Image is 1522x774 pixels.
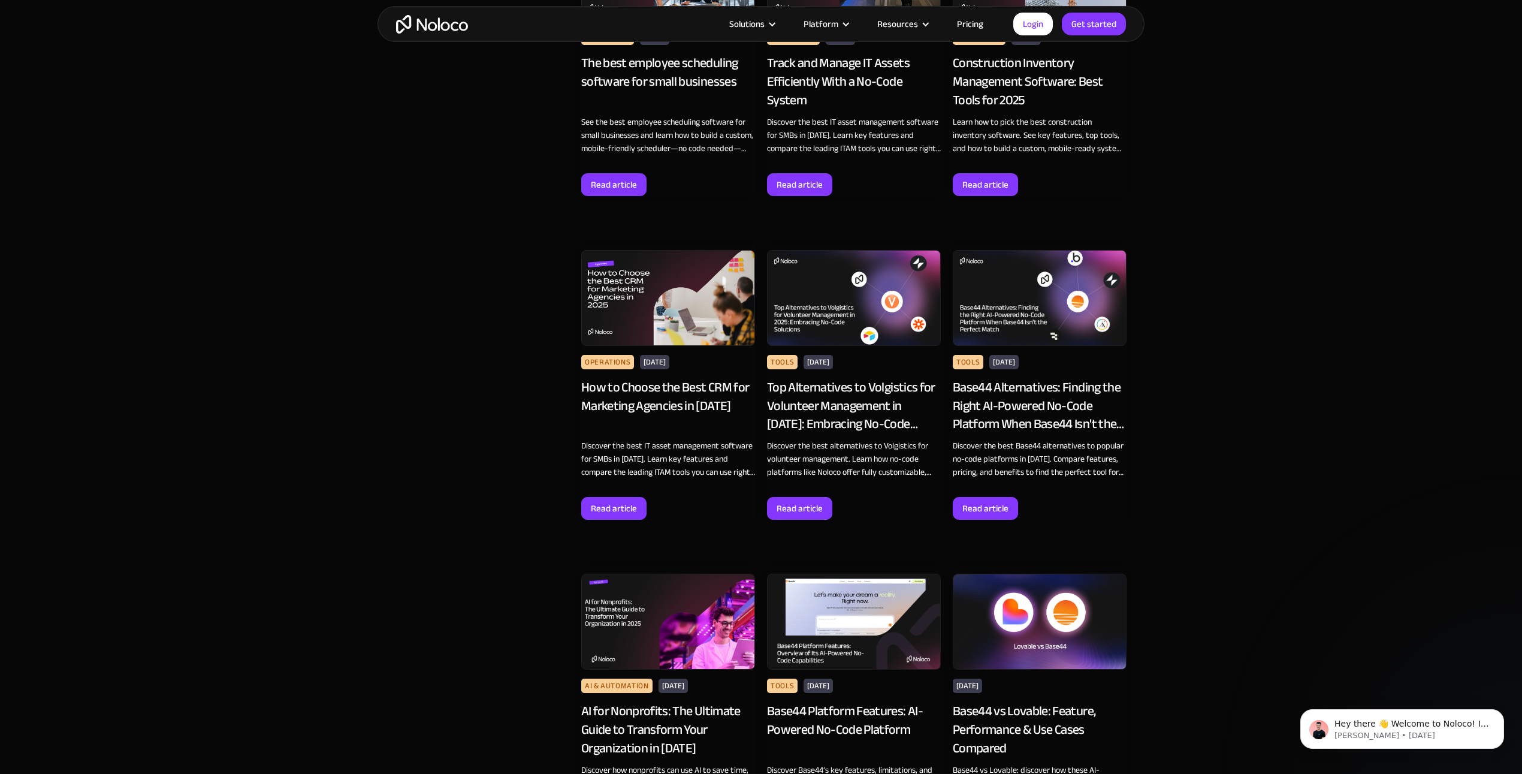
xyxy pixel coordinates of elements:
div: Solutions [729,16,765,32]
a: home [396,15,468,34]
a: Tools[DATE]Top Alternatives to Volgistics for Volunteer Management in [DATE]: Embracing No-Code S... [767,244,941,520]
div: The best employee scheduling software for small businesses [581,54,755,109]
div: Discover the best alternatives to Volgistics for volunteer management. Learn how no-code platform... [767,439,941,479]
div: Operations [581,355,634,369]
div: Construction Inventory Management Software: Best Tools for 2025 [953,54,1127,109]
div: Tools [953,355,983,369]
div: Base44 Platform Features: AI-Powered No-Code Platform [767,702,941,757]
div: Platform [804,16,838,32]
div: Read article [777,177,823,192]
a: Login [1013,13,1053,35]
div: Base44 vs Lovable: Feature, Performance & Use Cases Compared [953,702,1127,757]
div: Solutions [714,16,789,32]
div: AI & Automation [581,679,653,693]
div: Base44 Alternatives: Finding the Right AI-Powered No-Code Platform When Base44 Isn't the Perfect ... [953,378,1127,433]
div: Read article [591,177,637,192]
div: Resources [862,16,942,32]
div: AI for Nonprofits: The Ultimate Guide to Transform Your Organization in [DATE] [581,702,755,757]
div: [DATE] [989,355,1019,369]
div: Platform [789,16,862,32]
div: [DATE] [640,355,669,369]
div: Read article [962,501,1008,516]
div: Track and Manage IT Assets Efficiently With a No-Code System [767,54,941,109]
a: How to Choose the Best CRM for Marketing Agencies in 2025Operations[DATE]How to Choose the Best C... [581,244,755,520]
div: Read article [962,177,1008,192]
a: Tools[DATE]Base44 Alternatives: Finding the Right AI-Powered No-Code Platform When Base44 Isn't t... [953,244,1127,520]
div: [DATE] [659,679,688,693]
div: Resources [877,16,918,32]
div: Tools [767,355,798,369]
a: Pricing [942,16,998,32]
div: Top Alternatives to Volgistics for Volunteer Management in [DATE]: Embracing No-Code Solutions [767,378,941,433]
div: Learn how to pick the best construction inventory software. See key features, top tools, and how ... [953,116,1127,155]
img: How to Choose the Best CRM for Marketing Agencies in 2025 [581,250,755,346]
div: Discover the best IT asset management software for SMBs in [DATE]. Learn key features and compare... [767,116,941,155]
div: [DATE] [953,679,982,693]
div: Read article [591,501,637,516]
div: Read article [777,501,823,516]
div: Discover the best IT asset management software for SMBs in [DATE]. Learn key features and compare... [581,439,755,479]
div: How to Choose the Best CRM for Marketing Agencies in [DATE] [581,378,755,433]
div: Tools [767,679,798,693]
div: See the best employee scheduling software for small businesses and learn how to build a custom, m... [581,116,755,155]
a: Get started [1062,13,1126,35]
div: [DATE] [804,679,833,693]
div: [DATE] [804,355,833,369]
div: Discover the best Base44 alternatives to popular no-code platforms in [DATE]. Compare features, p... [953,439,1127,479]
iframe: Intercom notifications message [1282,684,1522,768]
